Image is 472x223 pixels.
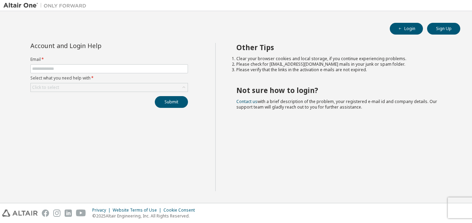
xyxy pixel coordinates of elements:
[31,83,188,92] div: Click to select
[113,207,163,213] div: Website Terms of Use
[53,210,60,217] img: instagram.svg
[236,56,448,62] li: Clear your browser cookies and local storage, if you continue experiencing problems.
[155,96,188,108] button: Submit
[236,99,437,110] span: with a brief description of the problem, your registered e-mail id and company details. Our suppo...
[76,210,86,217] img: youtube.svg
[236,43,448,52] h2: Other Tips
[65,210,72,217] img: linkedin.svg
[236,67,448,73] li: Please verify that the links in the activation e-mails are not expired.
[30,75,188,81] label: Select what you need help with
[390,23,423,35] button: Login
[30,43,157,48] div: Account and Login Help
[92,213,199,219] p: © 2025 Altair Engineering, Inc. All Rights Reserved.
[427,23,460,35] button: Sign Up
[163,207,199,213] div: Cookie Consent
[236,86,448,95] h2: Not sure how to login?
[32,85,59,90] div: Click to select
[236,99,257,104] a: Contact us
[236,62,448,67] li: Please check for [EMAIL_ADDRESS][DOMAIN_NAME] mails in your junk or spam folder.
[2,210,38,217] img: altair_logo.svg
[92,207,113,213] div: Privacy
[42,210,49,217] img: facebook.svg
[30,57,188,62] label: Email
[3,2,90,9] img: Altair One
